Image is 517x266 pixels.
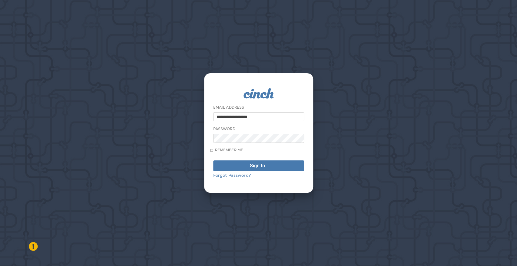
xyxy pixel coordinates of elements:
a: Forgot Password? [213,172,251,178]
button: Sign In [213,160,304,171]
label: Password [213,126,235,131]
div: Sign In [250,163,265,168]
span: Remember me [215,148,244,153]
label: Email Address [213,105,244,110]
